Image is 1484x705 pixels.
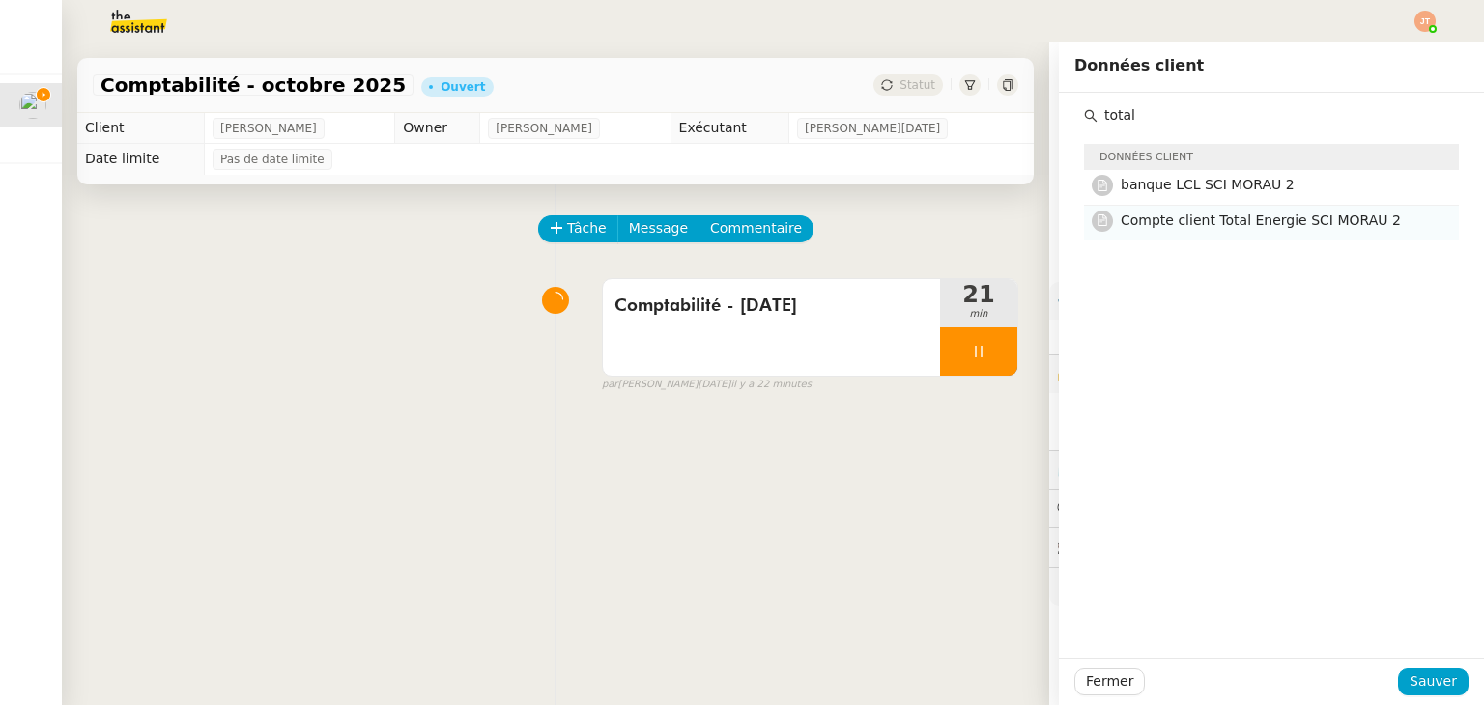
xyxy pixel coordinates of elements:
div: 🕵️Autres demandes en cours [1049,528,1484,566]
div: Données client [1084,144,1459,170]
span: 🧴 [1057,578,1117,594]
button: Commentaire [699,215,813,242]
span: Comptabilité - [DATE] [614,292,928,321]
td: Client [77,113,205,144]
div: Ouvert [441,81,485,93]
span: ⚙️ [1057,290,1157,312]
span: [PERSON_NAME] [220,119,317,138]
span: banque LCL SCI MORAU 2 [1121,177,1295,192]
span: 🔐 [1057,363,1183,385]
div: ⚙️Procédures [1049,282,1484,320]
span: 💬 [1057,500,1181,516]
input: input search text [1098,102,1459,128]
span: [PERSON_NAME][DATE] [805,119,940,138]
img: users%2FW7e7b233WjXBv8y9FJp8PJv22Cs1%2Favatar%2F21b3669d-5595-472e-a0ea-de11407c45ae [19,92,46,119]
button: Message [617,215,699,242]
span: il y a 22 minutes [730,377,812,393]
td: Owner [395,113,480,144]
span: Compte client Total Energie SCI MORAU 2 [1121,212,1401,228]
span: [PERSON_NAME] [496,119,592,138]
button: Sauver [1398,668,1469,695]
span: ⏲️ [1057,462,1198,477]
span: Comptabilité - octobre 2025 [100,75,406,95]
span: 21 [940,283,1017,306]
span: Commentaire [710,217,802,240]
div: 🔐Données client [1049,355,1484,393]
button: Fermer [1074,668,1145,695]
span: Message [629,217,688,240]
span: Tâche [567,217,607,240]
button: Tâche [538,215,618,242]
span: 🕵️ [1057,539,1264,554]
span: Données client [1074,56,1204,74]
img: svg [1414,11,1436,32]
div: ⏲️Tâches 21:44 [1049,451,1484,489]
td: Exécutant [671,113,788,144]
span: Fermer [1086,670,1133,692]
span: Pas de date limite [220,150,325,169]
td: Date limite [77,144,205,175]
span: par [602,377,618,393]
span: min [940,306,1017,323]
small: [PERSON_NAME][DATE] [602,377,812,393]
div: 💬Commentaires [1049,490,1484,527]
div: 🧴Autres [1049,568,1484,606]
span: Sauver [1410,670,1457,692]
span: Statut [899,78,935,92]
